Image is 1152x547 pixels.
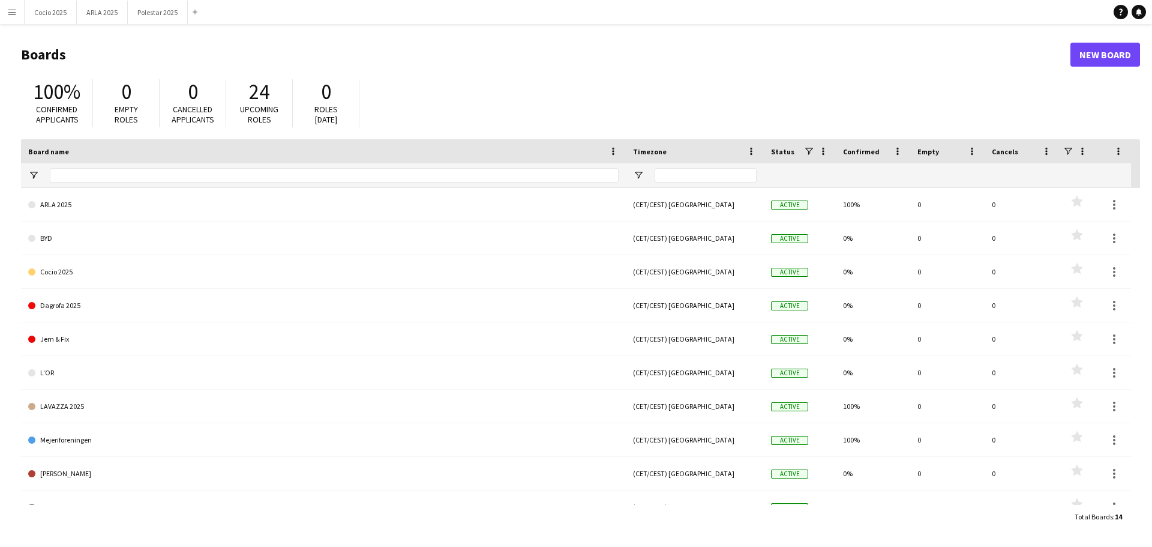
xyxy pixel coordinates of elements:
div: (CET/CEST) [GEOGRAPHIC_DATA] [626,390,764,423]
button: Polestar 2025 [128,1,188,24]
div: 0 [985,322,1059,355]
span: Status [771,147,794,156]
div: (CET/CEST) [GEOGRAPHIC_DATA] [626,255,764,288]
h1: Boards [21,46,1070,64]
span: Cancelled applicants [172,104,214,125]
div: 0 [910,356,985,389]
span: Active [771,503,808,512]
span: Active [771,301,808,310]
span: Active [771,335,808,344]
input: Board name Filter Input [50,168,619,183]
button: Open Filter Menu [28,170,39,181]
a: Cocio 2025 [28,255,619,289]
div: (CET/CEST) [GEOGRAPHIC_DATA] [626,423,764,456]
a: LAVAZZA 2025 [28,390,619,423]
div: 0 [985,491,1059,524]
div: 0 [910,390,985,423]
div: 0% [836,255,910,288]
span: Board name [28,147,69,156]
div: 0 [985,289,1059,322]
span: 24 [249,79,269,105]
span: Cancels [992,147,1018,156]
span: Confirmed applicants [36,104,79,125]
span: 14 [1115,512,1122,521]
input: Timezone Filter Input [655,168,757,183]
a: Jem & Fix [28,322,619,356]
span: 0 [121,79,131,105]
div: 0 [985,457,1059,490]
span: Total Boards [1075,512,1113,521]
a: Dagrofa 2025 [28,289,619,322]
div: 0 [910,322,985,355]
div: 100% [836,423,910,456]
div: 0% [836,289,910,322]
span: Active [771,436,808,445]
div: (CET/CEST) [GEOGRAPHIC_DATA] [626,289,764,322]
a: [PERSON_NAME] [28,457,619,491]
span: Upcoming roles [240,104,278,125]
div: (CET/CEST) [GEOGRAPHIC_DATA] [626,457,764,490]
span: 100% [33,79,80,105]
span: 0 [321,79,331,105]
a: New Board [1070,43,1140,67]
span: Active [771,201,808,210]
div: 100% [836,188,910,221]
div: 0 [910,491,985,524]
div: 0% [836,457,910,490]
span: 0 [188,79,198,105]
span: Active [771,234,808,243]
button: Cocio 2025 [25,1,77,24]
span: Roles [DATE] [314,104,338,125]
div: 0 [985,356,1059,389]
div: 0 [985,390,1059,423]
span: Active [771,369,808,378]
div: 100% [836,390,910,423]
span: Empty roles [115,104,138,125]
div: 0% [836,322,910,355]
div: 0 [985,255,1059,288]
div: 0 [910,289,985,322]
span: Timezone [633,147,667,156]
div: : [1075,505,1122,528]
a: ARLA 2025 [28,188,619,222]
span: Empty [917,147,939,156]
div: 0 [985,423,1059,456]
div: 0 [910,457,985,490]
div: 0 [910,255,985,288]
div: 0% [836,491,910,524]
span: Confirmed [843,147,880,156]
a: Mindre kampagner [28,491,619,524]
div: 0 [985,222,1059,255]
div: (CET/CEST) [GEOGRAPHIC_DATA] [626,188,764,221]
div: (CET/CEST) [GEOGRAPHIC_DATA] [626,222,764,255]
div: 0 [910,423,985,456]
div: 0% [836,356,910,389]
button: Open Filter Menu [633,170,644,181]
span: Active [771,268,808,277]
div: 0 [910,222,985,255]
a: Mejeriforeningen [28,423,619,457]
div: (CET/CEST) [GEOGRAPHIC_DATA] [626,356,764,389]
a: L'OR [28,356,619,390]
div: 0 [985,188,1059,221]
a: BYD [28,222,619,255]
button: ARLA 2025 [77,1,128,24]
div: (CET/CEST) [GEOGRAPHIC_DATA] [626,322,764,355]
span: Active [771,402,808,411]
div: 0 [910,188,985,221]
div: (CET/CEST) [GEOGRAPHIC_DATA] [626,491,764,524]
div: 0% [836,222,910,255]
span: Active [771,470,808,479]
